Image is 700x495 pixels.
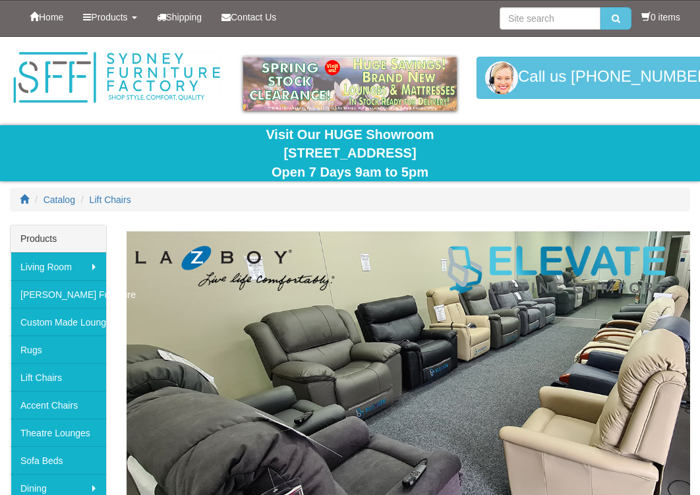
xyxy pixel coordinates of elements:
input: Site search [500,7,600,30]
a: Custom Made Lounges [11,308,106,335]
a: Theatre Lounges [11,419,106,446]
li: 0 items [641,11,680,24]
a: Living Room [11,252,106,280]
img: spring-sale.gif [243,57,457,111]
span: Shipping [166,12,202,22]
a: Rugs [11,335,106,363]
img: Sydney Furniture Factory [10,50,223,105]
a: Sofa Beds [11,446,106,474]
span: Contact Us [231,12,276,22]
a: Accent Chairs [11,391,106,419]
span: Home [39,12,63,22]
a: Contact Us [212,1,286,34]
a: Lift Chairs [11,363,106,391]
a: Lift Chairs [90,194,131,205]
a: Catalog [44,194,75,205]
span: Products [91,12,127,22]
a: Home [20,1,73,34]
a: Shipping [147,1,212,34]
div: Products [11,225,106,252]
a: [PERSON_NAME] Furniture [11,280,106,308]
div: Visit Our HUGE Showroom [STREET_ADDRESS] Open 7 Days 9am to 5pm [10,125,690,182]
a: Products [73,1,146,34]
